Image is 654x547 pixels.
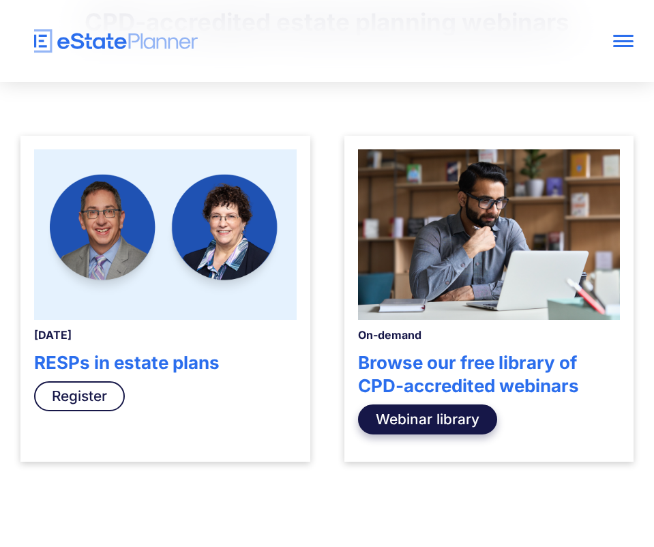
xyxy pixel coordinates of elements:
a: Webinar library [358,404,497,434]
a: home [20,29,511,53]
strong: On-demand [358,328,421,342]
strong: [DATE] [34,328,72,342]
a: Register [34,381,125,411]
h4: Browse our free library of CPD-accredited webinars [358,351,621,398]
strong: RESPs in estate plans [34,352,220,373]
